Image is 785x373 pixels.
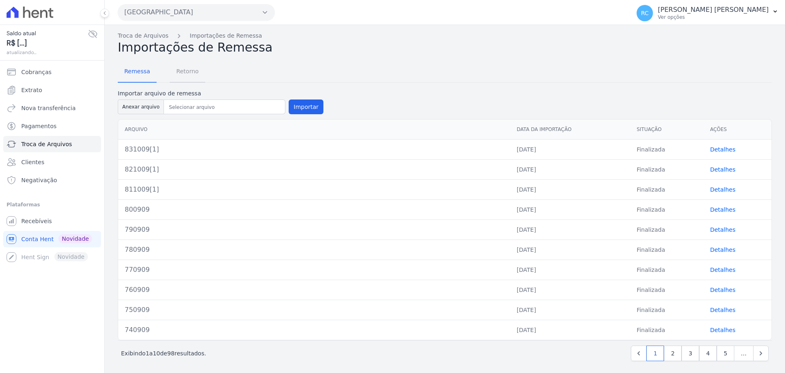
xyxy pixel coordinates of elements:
[630,320,703,340] td: Finalizada
[510,199,630,219] td: [DATE]
[630,120,703,140] th: Situação
[510,280,630,300] td: [DATE]
[7,200,98,210] div: Plataformas
[710,327,736,333] a: Detalhes
[510,179,630,199] td: [DATE]
[717,346,734,361] a: 5
[7,64,98,265] nav: Sidebar
[630,159,703,179] td: Finalizada
[171,63,204,79] span: Retorno
[289,99,323,114] button: Importar
[631,346,646,361] a: Previous
[3,213,101,229] a: Recebíveis
[118,89,323,98] label: Importar arquivo de remessa
[630,300,703,320] td: Finalizada
[630,199,703,219] td: Finalizada
[21,235,54,243] span: Conta Hent
[510,240,630,260] td: [DATE]
[119,63,155,79] span: Remessa
[630,179,703,199] td: Finalizada
[630,139,703,159] td: Finalizada
[710,166,736,173] a: Detalhes
[125,145,504,154] div: 831009[1]
[21,158,44,166] span: Clientes
[3,231,101,247] a: Conta Hent Novidade
[58,234,92,243] span: Novidade
[170,61,205,83] a: Retorno
[21,176,57,184] span: Negativação
[21,68,52,76] span: Cobranças
[21,104,76,112] span: Nova transferência
[641,10,649,16] span: RC
[710,146,736,153] a: Detalhes
[3,154,101,170] a: Clientes
[3,172,101,188] a: Negativação
[710,186,736,193] a: Detalhes
[630,260,703,280] td: Finalizada
[3,136,101,152] a: Troca de Arquivos
[510,320,630,340] td: [DATE]
[125,185,504,194] div: 811009[1]
[125,325,504,335] div: 740909
[167,350,175,357] span: 98
[658,6,769,14] p: [PERSON_NAME] [PERSON_NAME]
[118,4,275,20] button: [GEOGRAPHIC_DATA]
[118,99,164,114] button: Anexar arquivo
[710,267,736,273] a: Detalhes
[21,86,42,94] span: Extrato
[153,350,160,357] span: 10
[125,165,504,174] div: 821009[1]
[146,350,149,357] span: 1
[704,120,772,140] th: Ações
[699,346,717,361] a: 4
[125,285,504,295] div: 760909
[710,246,736,253] a: Detalhes
[710,206,736,213] a: Detalhes
[3,82,101,98] a: Extrato
[510,139,630,159] td: [DATE]
[664,346,682,361] a: 2
[125,305,504,315] div: 750909
[682,346,699,361] a: 3
[630,280,703,300] td: Finalizada
[510,300,630,320] td: [DATE]
[21,217,52,225] span: Recebíveis
[118,32,772,40] nav: Breadcrumb
[630,240,703,260] td: Finalizada
[510,219,630,240] td: [DATE]
[7,29,88,38] span: Saldo atual
[125,245,504,255] div: 780909
[646,346,664,361] a: 1
[710,307,736,313] a: Detalhes
[3,118,101,134] a: Pagamentos
[3,100,101,116] a: Nova transferência
[710,287,736,293] a: Detalhes
[190,32,262,40] a: Importações de Remessa
[7,38,88,49] span: R$ [...]
[118,61,157,83] a: Remessa
[3,64,101,80] a: Cobranças
[125,225,504,235] div: 790909
[118,40,772,55] h2: Importações de Remessa
[7,49,88,56] span: atualizando...
[21,122,56,130] span: Pagamentos
[510,120,630,140] th: Data da Importação
[125,265,504,275] div: 770909
[166,102,283,112] input: Selecionar arquivo
[118,120,510,140] th: Arquivo
[734,346,754,361] span: …
[125,205,504,215] div: 800909
[710,226,736,233] a: Detalhes
[630,2,785,25] button: RC [PERSON_NAME] [PERSON_NAME] Ver opções
[753,346,769,361] a: Next
[658,14,769,20] p: Ver opções
[121,349,206,357] p: Exibindo a de resultados.
[21,140,72,148] span: Troca de Arquivos
[630,219,703,240] td: Finalizada
[510,159,630,179] td: [DATE]
[118,32,168,40] a: Troca de Arquivos
[510,260,630,280] td: [DATE]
